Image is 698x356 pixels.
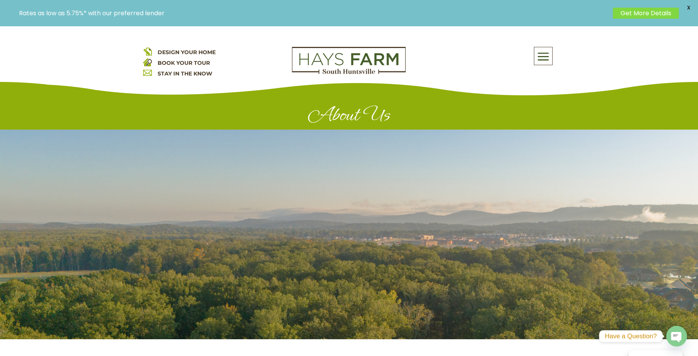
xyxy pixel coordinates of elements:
img: book your home tour [143,58,152,66]
a: BOOK YOUR TOUR [158,59,210,66]
a: DESIGN YOUR HOME [158,49,216,56]
h1: About Us [143,103,555,130]
p: Rates as low as 5.75%* with our preferred lender [19,10,609,17]
a: Get More Details [613,8,679,19]
a: STAY IN THE KNOW [158,70,212,77]
img: design your home [143,47,152,56]
a: hays farm homes huntsville development [292,69,406,76]
img: Logo [292,47,406,74]
span: X [683,2,694,13]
